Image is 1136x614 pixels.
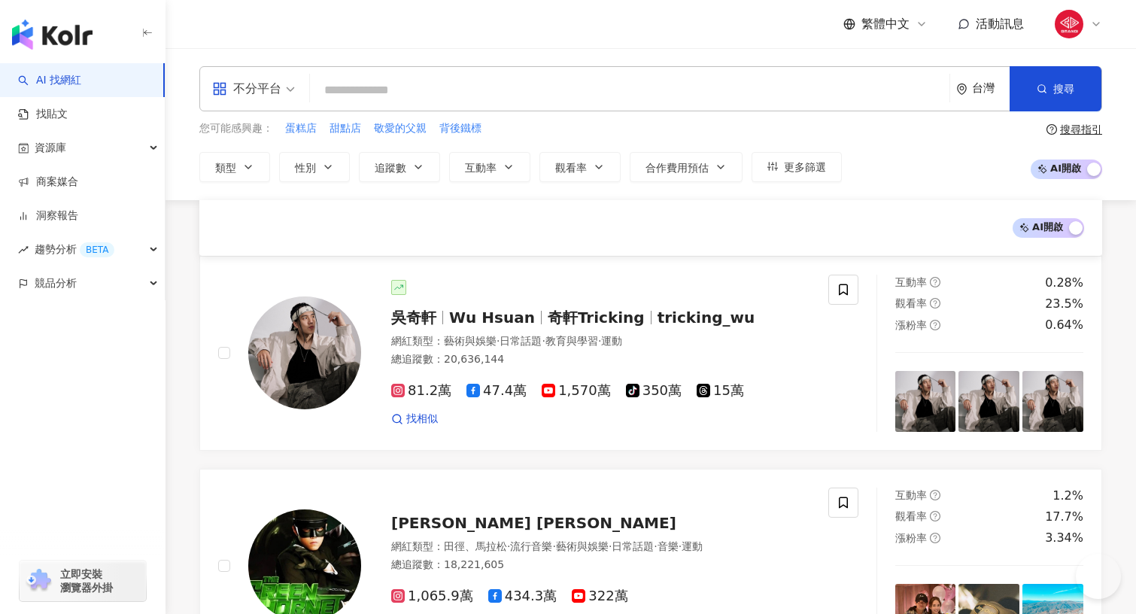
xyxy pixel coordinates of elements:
span: · [679,540,682,552]
span: · [507,540,510,552]
span: 觀看率 [895,510,927,522]
span: 資源庫 [35,131,66,165]
span: 觀看率 [555,162,587,174]
span: environment [956,84,967,95]
span: 日常話題 [500,335,542,347]
div: 0.64% [1045,317,1083,333]
span: 追蹤數 [375,162,406,174]
span: 您可能感興趣： [199,121,273,136]
img: GD.jpg [1055,10,1083,38]
span: 漲粉率 [895,319,927,331]
button: 更多篩選 [752,152,842,182]
img: post-image [1022,371,1083,432]
span: 奇軒Tricking [548,309,645,327]
button: 背後鐵標 [439,120,482,137]
span: 類型 [215,162,236,174]
span: 活動訊息 [976,17,1024,31]
span: 322萬 [572,588,627,604]
span: question-circle [930,533,940,543]
span: 互動率 [465,162,497,174]
img: chrome extension [24,569,53,593]
span: rise [18,245,29,255]
span: question-circle [930,320,940,330]
span: question-circle [930,511,940,521]
span: 觀看率 [895,297,927,309]
img: logo [12,20,93,50]
a: 商案媒合 [18,175,78,190]
div: 台灣 [972,82,1010,95]
div: 1.2% [1052,488,1083,504]
span: 敬愛的父親 [374,121,427,136]
span: 流行音樂 [510,540,552,552]
button: 互動率 [449,152,530,182]
a: 找相似 [391,412,438,427]
img: post-image [958,371,1019,432]
span: [PERSON_NAME] [PERSON_NAME] [391,514,676,532]
span: 蛋糕店 [285,121,317,136]
div: BETA [80,242,114,257]
span: 互動率 [895,489,927,501]
span: · [654,540,657,552]
span: 繁體中文 [861,16,910,32]
button: 蛋糕店 [284,120,317,137]
span: 田徑、馬拉松 [444,540,507,552]
span: 吳奇軒 [391,309,436,327]
button: 敬愛的父親 [373,120,427,137]
button: 性別 [279,152,350,182]
div: 不分平台 [212,77,281,101]
a: 找貼文 [18,107,68,122]
span: 更多篩選 [784,161,826,173]
a: chrome extension立即安裝 瀏覽器外掛 [20,561,146,601]
div: 網紅類型 ： [391,334,810,349]
span: 找相似 [406,412,438,427]
span: appstore [212,81,227,96]
a: 洞察報告 [18,208,78,223]
span: 81.2萬 [391,383,451,399]
button: 類型 [199,152,270,182]
span: 互動率 [895,276,927,288]
span: 教育與學習 [545,335,598,347]
span: 1,065.9萬 [391,588,473,604]
span: 藝術與娛樂 [556,540,609,552]
a: KOL Avatar吳奇軒Wu Hsuan奇軒Trickingtricking_wu網紅類型：藝術與娛樂·日常話題·教育與學習·運動總追蹤數：20,636,14481.2萬47.4萬1,570萬... [199,256,1102,451]
span: 47.4萬 [466,383,527,399]
div: 0.28% [1045,275,1083,291]
span: question-circle [1046,124,1057,135]
div: 搜尋指引 [1060,123,1102,135]
span: 背後鐵標 [439,121,481,136]
span: question-circle [930,490,940,500]
span: question-circle [930,298,940,309]
button: 甜點店 [329,120,362,137]
span: 藝術與娛樂 [444,335,497,347]
div: 總追蹤數 ： 20,636,144 [391,352,810,367]
span: 趨勢分析 [35,233,114,266]
span: 甜點店 [330,121,361,136]
button: 搜尋 [1010,66,1101,111]
span: question-circle [930,277,940,287]
span: · [598,335,601,347]
span: 競品分析 [35,266,77,300]
div: 總追蹤數 ： 18,221,605 [391,558,810,573]
span: 音樂 [658,540,679,552]
div: 3.34% [1045,530,1083,546]
span: 性別 [295,162,316,174]
img: post-image [895,371,956,432]
span: 合作費用預估 [645,162,709,174]
button: 追蹤數 [359,152,440,182]
span: 漲粉率 [895,532,927,544]
a: searchAI 找網紅 [18,73,81,88]
span: 350萬 [626,383,682,399]
span: · [609,540,612,552]
span: tricking_wu [658,309,755,327]
button: 觀看率 [539,152,621,182]
span: · [497,335,500,347]
button: 合作費用預估 [630,152,743,182]
span: 搜尋 [1053,83,1074,95]
span: · [552,540,555,552]
span: 15萬 [697,383,744,399]
img: KOL Avatar [248,296,361,409]
span: 1,570萬 [542,383,611,399]
span: 運動 [601,335,622,347]
span: 立即安裝 瀏覽器外掛 [60,567,113,594]
span: Wu Hsuan [449,309,535,327]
